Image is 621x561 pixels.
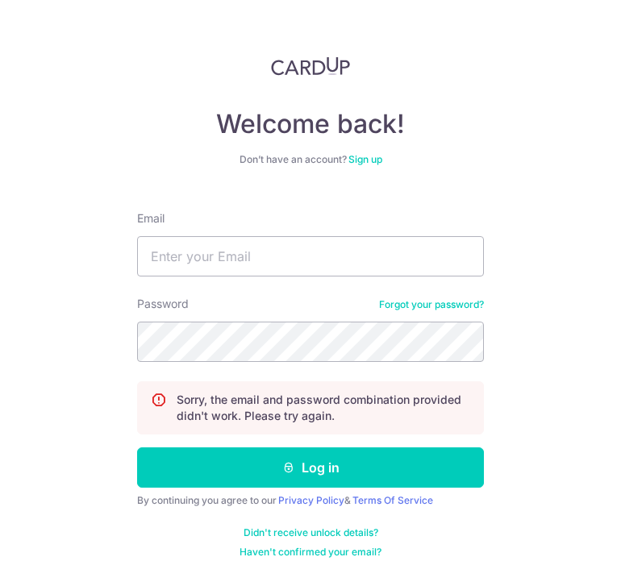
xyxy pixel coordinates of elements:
[177,392,470,424] p: Sorry, the email and password combination provided didn't work. Please try again.
[137,296,189,312] label: Password
[244,526,378,539] a: Didn't receive unlock details?
[348,153,382,165] a: Sign up
[379,298,484,311] a: Forgot your password?
[278,494,344,506] a: Privacy Policy
[352,494,433,506] a: Terms Of Service
[137,447,484,488] button: Log in
[271,56,350,76] img: CardUp Logo
[137,494,484,507] div: By continuing you agree to our &
[137,108,484,140] h4: Welcome back!
[240,546,381,559] a: Haven't confirmed your email?
[137,153,484,166] div: Don’t have an account?
[137,210,165,226] label: Email
[137,236,484,276] input: Enter your Email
